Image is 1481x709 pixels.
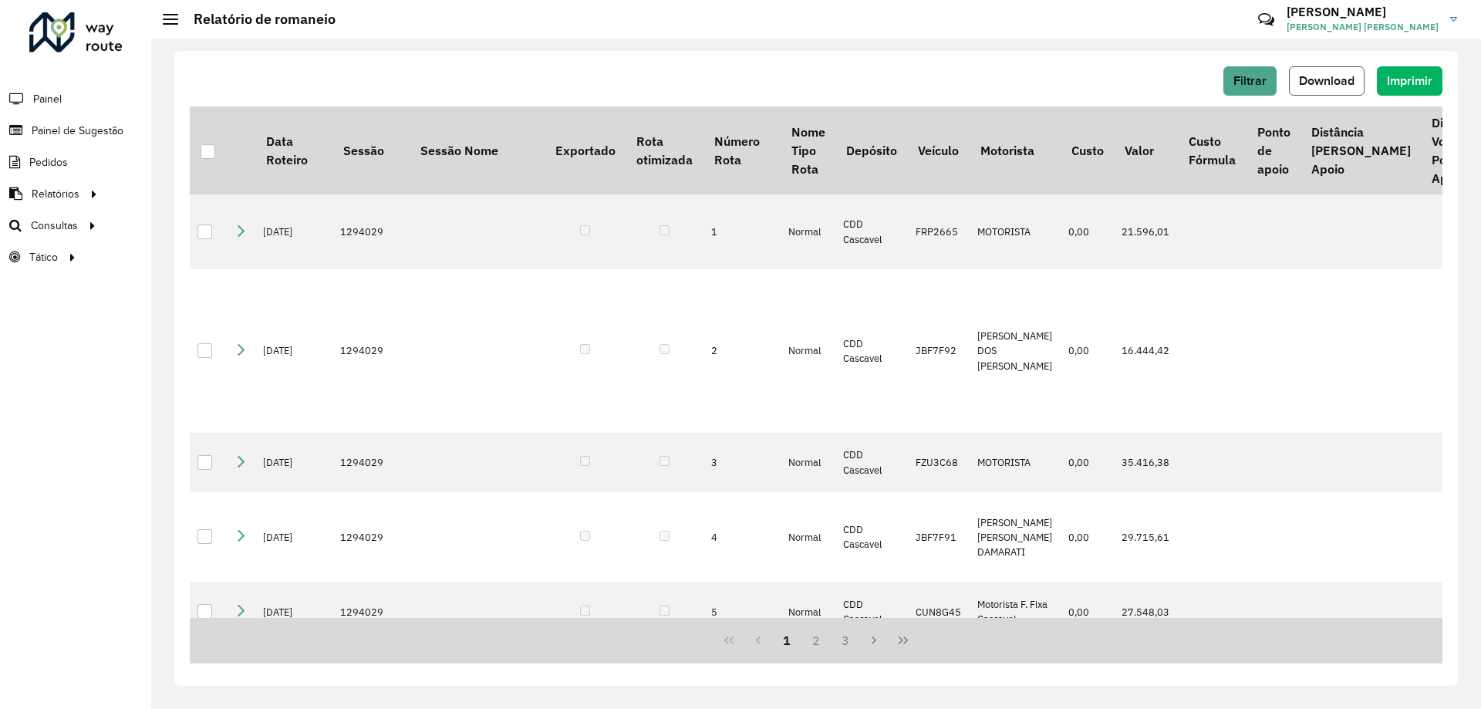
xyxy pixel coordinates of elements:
[781,492,835,582] td: Normal
[835,106,907,194] th: Depósito
[970,433,1061,493] td: MOTORISTA
[1233,74,1267,87] span: Filtrar
[970,492,1061,582] td: [PERSON_NAME] [PERSON_NAME] DAMARATI
[1250,3,1283,36] a: Contato Rápido
[1061,269,1114,433] td: 0,00
[255,106,332,194] th: Data Roteiro
[255,194,332,269] td: [DATE]
[32,186,79,202] span: Relatórios
[835,582,907,642] td: CDD Cascavel
[255,433,332,493] td: [DATE]
[1247,106,1301,194] th: Ponto de apoio
[970,582,1061,642] td: Motorista F. Fixa Cascavel
[835,194,907,269] td: CDD Cascavel
[781,433,835,493] td: Normal
[781,582,835,642] td: Normal
[1061,582,1114,642] td: 0,00
[703,269,781,433] td: 2
[32,123,123,139] span: Painel de Sugestão
[703,492,781,582] td: 4
[1114,582,1178,642] td: 27.548,03
[1114,269,1178,433] td: 16.444,42
[1287,5,1439,19] h3: [PERSON_NAME]
[1377,66,1442,96] button: Imprimir
[831,626,860,655] button: 3
[33,91,62,107] span: Painel
[835,433,907,493] td: CDD Cascavel
[1178,106,1246,194] th: Custo Fórmula
[1061,492,1114,582] td: 0,00
[332,492,410,582] td: 1294029
[29,154,68,170] span: Pedidos
[255,582,332,642] td: [DATE]
[410,106,545,194] th: Sessão Nome
[1289,66,1365,96] button: Download
[908,106,970,194] th: Veículo
[781,106,835,194] th: Nome Tipo Rota
[860,626,889,655] button: Next Page
[1114,194,1178,269] td: 21.596,01
[332,582,410,642] td: 1294029
[1114,492,1178,582] td: 29.715,61
[1114,106,1178,194] th: Valor
[255,269,332,433] td: [DATE]
[1287,20,1439,34] span: [PERSON_NAME] [PERSON_NAME]
[29,249,58,265] span: Tático
[908,194,970,269] td: FRP2665
[1114,433,1178,493] td: 35.416,38
[1061,433,1114,493] td: 0,00
[772,626,801,655] button: 1
[908,269,970,433] td: JBF7F92
[835,492,907,582] td: CDD Cascavel
[1387,74,1432,87] span: Imprimir
[255,492,332,582] td: [DATE]
[703,106,781,194] th: Número Rota
[1061,194,1114,269] td: 0,00
[332,106,410,194] th: Sessão
[178,11,336,28] h2: Relatório de romaneio
[332,194,410,269] td: 1294029
[545,106,626,194] th: Exportado
[908,582,970,642] td: CUN8G45
[703,582,781,642] td: 5
[889,626,918,655] button: Last Page
[970,106,1061,194] th: Motorista
[835,269,907,433] td: CDD Cascavel
[1223,66,1277,96] button: Filtrar
[801,626,831,655] button: 2
[626,106,703,194] th: Rota otimizada
[908,492,970,582] td: JBF7F91
[781,269,835,433] td: Normal
[31,218,78,234] span: Consultas
[970,269,1061,433] td: [PERSON_NAME] DOS [PERSON_NAME]
[703,194,781,269] td: 1
[1061,106,1114,194] th: Custo
[781,194,835,269] td: Normal
[332,433,410,493] td: 1294029
[332,269,410,433] td: 1294029
[1301,106,1421,194] th: Distância [PERSON_NAME] Apoio
[703,433,781,493] td: 3
[1299,74,1354,87] span: Download
[908,433,970,493] td: FZU3C68
[970,194,1061,269] td: MOTORISTA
